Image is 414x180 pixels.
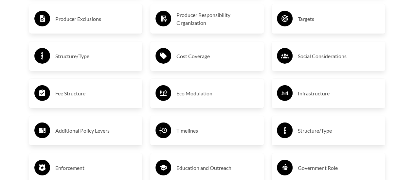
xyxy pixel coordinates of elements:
h3: Infrastructure [298,88,380,99]
h3: Enforcement [55,163,137,173]
h3: Timelines [176,125,259,136]
h3: Producer Responsibility Organization [176,11,259,27]
h3: Structure/Type [298,125,380,136]
h3: Social Considerations [298,51,380,61]
h3: Cost Coverage [176,51,259,61]
h3: Producer Exclusions [55,14,137,24]
h3: Fee Structure [55,88,137,99]
h3: Targets [298,14,380,24]
h3: Government Role [298,163,380,173]
h3: Education and Outreach [176,163,259,173]
h3: Eco Modulation [176,88,259,99]
h3: Additional Policy Levers [55,125,137,136]
h3: Structure/Type [55,51,137,61]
